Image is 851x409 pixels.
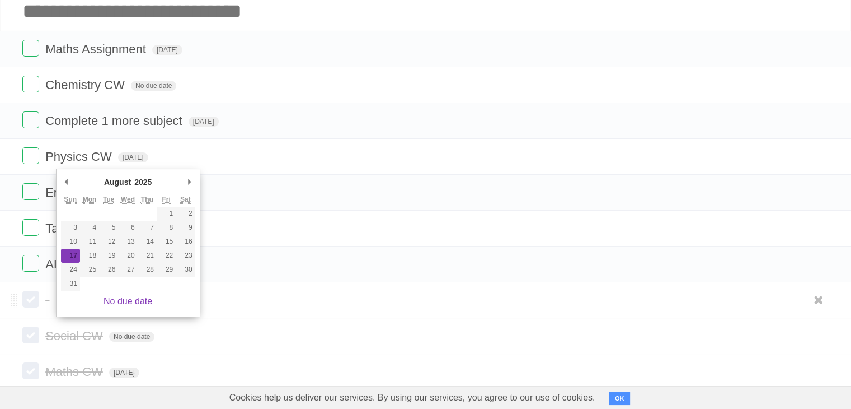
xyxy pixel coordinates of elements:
span: [DATE] [118,152,148,162]
button: 2 [176,207,195,221]
button: 24 [61,263,80,277]
span: No due date [109,332,154,342]
button: 10 [61,235,80,249]
button: 19 [99,249,118,263]
abbr: Friday [162,196,170,204]
button: OK [609,392,631,405]
button: 22 [157,249,176,263]
span: Physics CW [45,150,115,164]
span: Maths CW [45,365,106,379]
button: 15 [157,235,176,249]
span: Maths Assignment [45,42,149,56]
label: Done [22,219,39,236]
span: Chemistry CW [45,78,128,92]
abbr: Saturday [180,196,191,204]
button: 17 [61,249,80,263]
button: 25 [80,263,99,277]
label: Done [22,147,39,164]
label: Done [22,255,39,272]
label: Done [22,40,39,57]
button: 8 [157,221,176,235]
span: [DATE] [152,45,182,55]
button: 23 [176,249,195,263]
button: 28 [138,263,157,277]
button: 31 [61,277,80,291]
button: 4 [80,221,99,235]
button: 13 [118,235,137,249]
button: 27 [118,263,137,277]
span: Social CW [45,329,106,343]
button: 14 [138,235,157,249]
button: 29 [157,263,176,277]
abbr: Wednesday [121,196,135,204]
button: 3 [61,221,80,235]
button: 9 [176,221,195,235]
button: 12 [99,235,118,249]
div: August [102,174,133,190]
abbr: Monday [83,196,97,204]
button: Next Month [184,174,195,190]
span: [DATE] [189,117,219,127]
span: Complete 1 more subject [45,114,185,128]
button: 1 [157,207,176,221]
span: Tamil CW [45,221,101,235]
button: 26 [99,263,118,277]
button: 18 [80,249,99,263]
button: 20 [118,249,137,263]
label: Done [22,291,39,308]
button: 7 [138,221,157,235]
label: Done [22,76,39,92]
button: 30 [176,263,195,277]
label: Done [22,327,39,343]
button: Previous Month [61,174,72,190]
button: 6 [118,221,137,235]
label: Done [22,183,39,200]
span: English CW [45,185,112,199]
button: 21 [138,249,157,263]
button: 11 [80,235,99,249]
abbr: Tuesday [103,196,114,204]
span: - [45,293,52,307]
span: AI CW [45,257,84,271]
a: No due date [104,296,152,306]
button: 5 [99,221,118,235]
span: [DATE] [109,368,139,378]
div: 2025 [133,174,153,190]
label: Done [22,362,39,379]
span: Cookies help us deliver our services. By using our services, you agree to our use of cookies. [218,387,606,409]
span: No due date [131,81,176,91]
abbr: Thursday [141,196,153,204]
label: Done [22,111,39,128]
abbr: Sunday [64,196,77,204]
button: 16 [176,235,195,249]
